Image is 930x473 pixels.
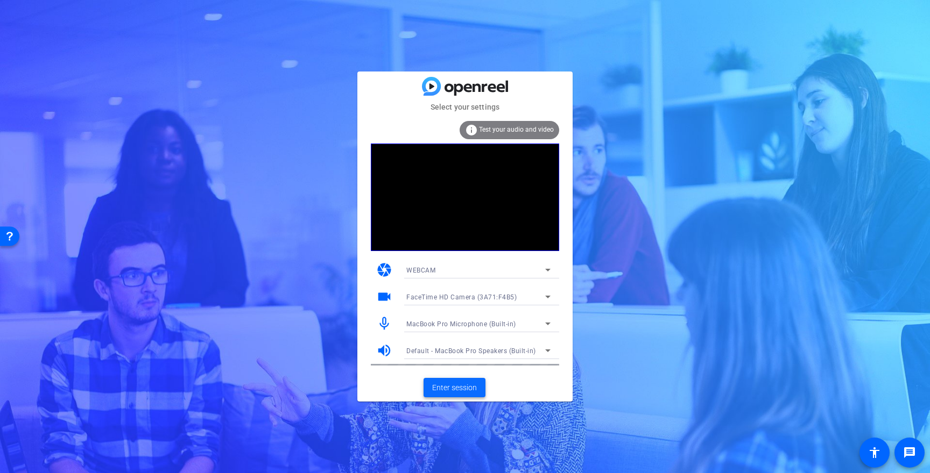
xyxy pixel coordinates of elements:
span: Default - MacBook Pro Speakers (Built-in) [406,347,536,355]
mat-icon: camera [376,262,392,278]
span: FaceTime HD Camera (3A71:F4B5) [406,293,517,301]
mat-icon: mic_none [376,316,392,332]
mat-icon: volume_up [376,342,392,359]
img: blue-gradient.svg [422,77,508,96]
span: Test your audio and video [479,126,554,133]
mat-icon: videocam [376,289,392,305]
mat-icon: accessibility [868,446,881,459]
mat-card-subtitle: Select your settings [357,101,573,113]
mat-icon: message [903,446,916,459]
span: Enter session [432,382,477,393]
button: Enter session [424,378,485,397]
span: MacBook Pro Microphone (Built-in) [406,320,516,328]
mat-icon: info [465,124,478,137]
span: WEBCAM [406,267,435,274]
